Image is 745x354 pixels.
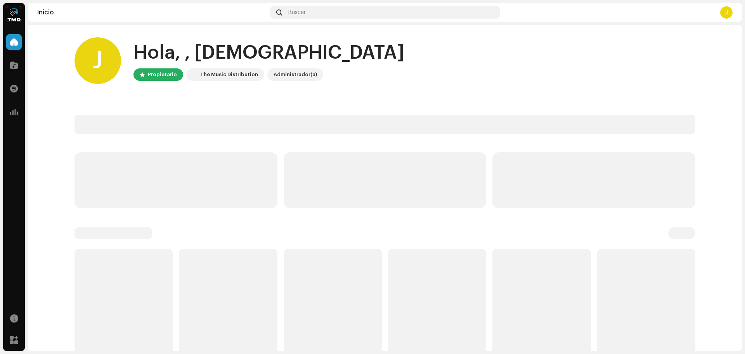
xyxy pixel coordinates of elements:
div: Propietario [148,70,177,79]
div: Administrador(a) [274,70,317,79]
span: Buscar [288,9,306,16]
img: 622bc8f8-b98b-49b5-8c6c-3a84fb01c0a0 [6,6,22,22]
div: Inicio [37,9,267,16]
div: Hola, , [DEMOGRAPHIC_DATA] [133,40,404,65]
div: The Music Distribution [200,70,258,79]
div: J [720,6,733,19]
img: 622bc8f8-b98b-49b5-8c6c-3a84fb01c0a0 [188,70,197,79]
div: J [74,37,121,84]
